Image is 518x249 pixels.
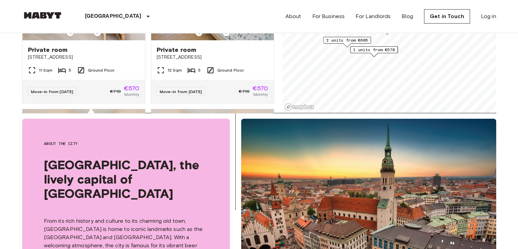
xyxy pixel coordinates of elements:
span: Monthly [124,91,139,98]
span: [GEOGRAPHIC_DATA], the lively capital of [GEOGRAPHIC_DATA] [44,158,208,201]
span: Monthly [253,91,268,98]
span: 11 Sqm [39,67,53,73]
span: Ground Floor [217,67,244,73]
span: Ground Floor [88,67,115,73]
div: Map marker [323,37,371,47]
span: €570 [252,85,268,91]
a: Log in [481,12,496,20]
span: 5 [69,67,71,73]
img: Marketing picture of unit DE-02-075-05M [151,109,274,191]
img: Habyt [22,12,63,19]
span: [STREET_ADDRESS] [28,54,140,61]
a: For Landlords [356,12,391,20]
span: 2 units from €605 [326,37,368,43]
span: Private room [28,46,68,54]
span: €570 [124,85,140,91]
a: Get in Touch [424,9,470,24]
span: €710 [239,88,250,94]
span: Private room [157,46,197,54]
a: About [285,12,301,20]
a: Mapbox logo [284,103,314,111]
img: Marketing picture of unit DE-02-075-04M [22,109,145,191]
div: Map marker [350,46,398,57]
span: 5 [198,67,201,73]
a: Blog [402,12,413,20]
span: 1 units from €570 [353,47,395,53]
span: €710 [110,88,121,94]
p: [GEOGRAPHIC_DATA] [85,12,142,20]
span: Move-in from [DATE] [31,89,74,94]
span: About the city [44,141,208,147]
span: Move-in from [DATE] [160,89,202,94]
span: 12 Sqm [168,67,182,73]
span: [STREET_ADDRESS] [157,54,268,61]
a: For Business [312,12,345,20]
